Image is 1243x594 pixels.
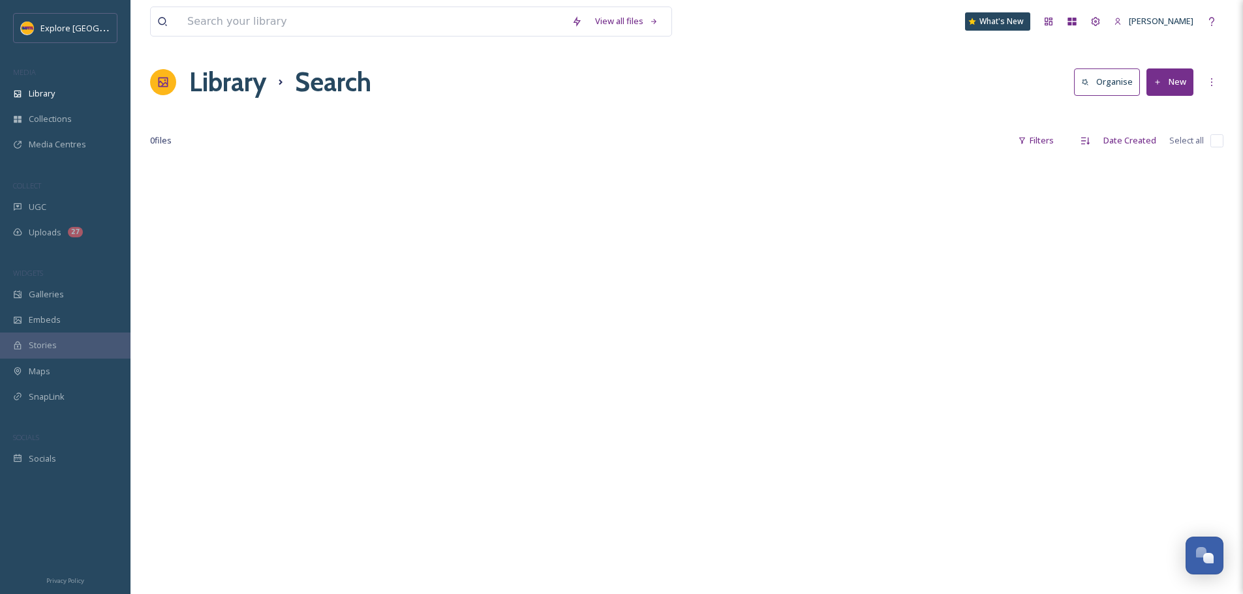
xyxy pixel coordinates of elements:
div: Date Created [1097,128,1163,153]
span: Embeds [29,314,61,326]
a: What's New [965,12,1030,31]
span: WIDGETS [13,268,43,278]
span: SnapLink [29,391,65,403]
span: Stories [29,339,57,351]
a: Organise [1074,68,1146,95]
div: 27 [68,227,83,237]
button: Open Chat [1186,537,1223,574]
span: UGC [29,201,46,213]
span: Galleries [29,288,64,301]
span: Collections [29,113,72,125]
span: Library [29,87,55,100]
span: 0 file s [150,134,172,147]
span: Privacy Policy [46,576,84,585]
div: Filters [1011,128,1060,153]
span: SOCIALS [13,432,39,442]
h1: Search [295,63,371,102]
a: View all files [589,8,665,34]
span: Select all [1169,134,1204,147]
span: Maps [29,365,50,378]
span: Socials [29,453,56,465]
input: Search your library [181,7,565,36]
a: Library [189,63,266,102]
a: [PERSON_NAME] [1107,8,1200,34]
a: Privacy Policy [46,572,84,587]
span: [PERSON_NAME] [1129,15,1193,27]
button: Organise [1074,68,1140,95]
span: MEDIA [13,67,36,77]
span: Explore [GEOGRAPHIC_DATA] [40,22,155,34]
span: Media Centres [29,138,86,151]
span: Uploads [29,226,61,239]
button: New [1146,68,1193,95]
span: COLLECT [13,181,41,190]
img: Butte%20County%20logo.png [21,22,34,35]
